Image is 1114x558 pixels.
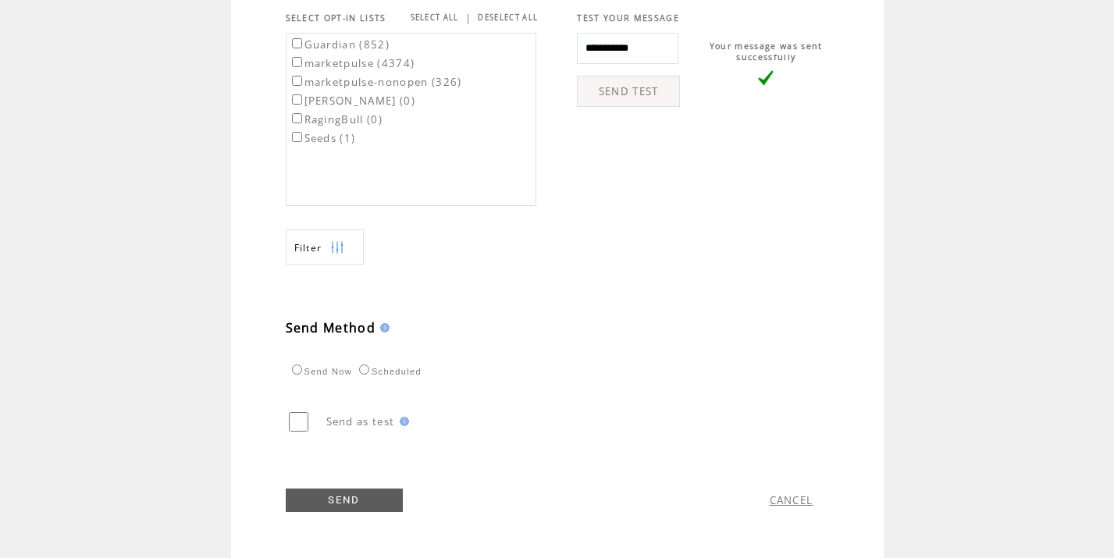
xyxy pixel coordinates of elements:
span: Your message was sent successfully [710,41,823,62]
label: RagingBull (0) [289,112,383,126]
label: Send Now [288,367,352,376]
label: marketpulse-nonopen (326) [289,75,462,89]
input: RagingBull (0) [292,113,302,123]
input: [PERSON_NAME] (0) [292,94,302,105]
a: CANCEL [770,493,813,507]
a: SEND TEST [577,76,680,107]
input: Send Now [292,364,302,375]
a: SEND [286,489,403,512]
a: Filter [286,229,364,265]
input: marketpulse (4374) [292,57,302,67]
label: [PERSON_NAME] (0) [289,94,416,108]
span: Send Method [286,319,376,336]
input: marketpulse-nonopen (326) [292,76,302,86]
label: Scheduled [355,367,422,376]
input: Seeds (1) [292,132,302,142]
span: | [465,11,472,25]
span: Send as test [326,414,395,428]
label: Seeds (1) [289,131,356,145]
span: Show filters [294,241,322,254]
img: filters.png [330,230,344,265]
img: vLarge.png [758,70,774,86]
img: help.gif [375,323,390,332]
input: Guardian (852) [292,38,302,48]
input: Scheduled [359,364,369,375]
span: TEST YOUR MESSAGE [577,12,679,23]
a: SELECT ALL [411,12,459,23]
label: marketpulse (4374) [289,56,415,70]
span: SELECT OPT-IN LISTS [286,12,386,23]
label: Guardian (852) [289,37,390,52]
img: help.gif [395,417,409,426]
a: DESELECT ALL [478,12,538,23]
